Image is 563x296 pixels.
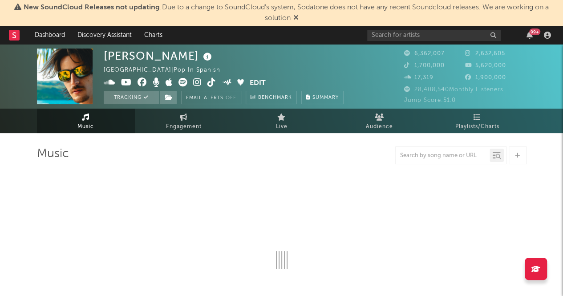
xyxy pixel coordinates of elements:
span: : Due to a change to SoundCloud's system, Sodatone does not have any recent Soundcloud releases. ... [24,4,549,22]
button: Edit [250,78,266,89]
a: Playlists/Charts [429,109,527,133]
input: Search for artists [367,30,501,41]
span: 17,319 [404,75,433,81]
span: Summary [312,95,339,100]
span: Jump Score: 51.0 [404,97,456,103]
span: 2,632,605 [465,51,505,57]
a: Live [233,109,331,133]
span: Engagement [166,122,202,132]
span: Audience [366,122,393,132]
span: Dismiss [293,15,299,22]
div: [GEOGRAPHIC_DATA] | Pop in Spanish [104,65,231,76]
a: Engagement [135,109,233,133]
button: Email AlertsOff [181,91,241,104]
div: [PERSON_NAME] [104,49,214,63]
span: Live [276,122,288,132]
span: 6,362,007 [404,51,445,57]
a: Charts [138,26,169,44]
a: Dashboard [28,26,71,44]
span: 1,900,000 [465,75,506,81]
a: Audience [331,109,429,133]
span: Playlists/Charts [455,122,499,132]
button: Summary [301,91,344,104]
em: Off [226,96,236,101]
span: Music [77,122,94,132]
input: Search by song name or URL [396,152,490,159]
span: 28,408,540 Monthly Listeners [404,87,503,93]
span: 5,620,000 [465,63,506,69]
button: 99+ [527,32,533,39]
a: Discovery Assistant [71,26,138,44]
a: Music [37,109,135,133]
div: 99 + [529,28,540,35]
span: Benchmark [258,93,292,103]
span: New SoundCloud Releases not updating [24,4,160,11]
a: Benchmark [246,91,297,104]
span: 1,700,000 [404,63,445,69]
button: Tracking [104,91,159,104]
